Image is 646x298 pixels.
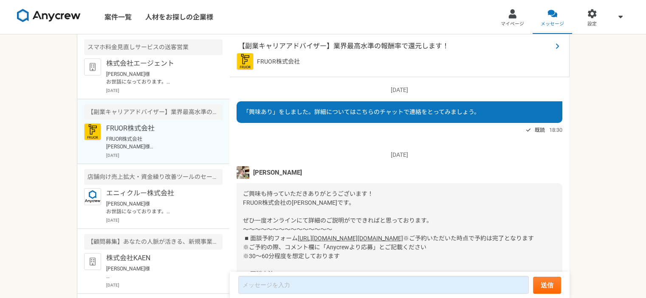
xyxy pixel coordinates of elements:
[501,21,524,28] span: マイページ
[106,152,223,159] p: [DATE]
[106,253,211,263] p: 株式会社KAEN
[17,9,81,22] img: 8DqYSo04kwAAAAASUVORK5CYII=
[243,109,480,115] span: 「興味あり」をしました。詳細についてはこちらのチャットで連絡をとってみましょう。
[237,166,249,179] img: unnamed.jpg
[84,104,223,120] div: 【副業キャリアアドバイザー】業界最高水準の報酬率で還元します！
[84,39,223,55] div: スマホ料金見直しサービスの送客営業
[84,253,101,270] img: default_org_logo-42cde973f59100197ec2c8e796e4974ac8490bb5b08a0eb061ff975e4574aa76.png
[587,21,597,28] span: 設定
[237,53,254,70] img: FRUOR%E3%83%AD%E3%82%B3%E3%82%99.png
[106,70,211,86] p: [PERSON_NAME]様 お世話になっております。 こちらこそありがとうございました。 2次代理店をご検討[PERSON_NAME]感謝いたします。 ぜひよろしくお願いいたします。 やりとり...
[257,57,300,66] p: FRUOR株式会社
[106,188,211,198] p: エニィクルー株式会社
[106,123,211,134] p: FRUOR株式会社
[84,123,101,140] img: FRUOR%E3%83%AD%E3%82%B3%E3%82%99.png
[541,21,564,28] span: メッセージ
[106,265,211,280] p: [PERSON_NAME]様 お世話になっております。株式会社KAEN [PERSON_NAME]です。 日時につきましてご登録いただきありがとうございます。 確認いたしました！ 当日はどうぞよ...
[533,277,561,294] button: 送信
[106,200,211,215] p: [PERSON_NAME]様 お世話になっております。 承知いたしました。 今後ともよろしくお願いいたします。
[238,41,552,51] span: 【副業キャリアアドバイザー】業界最高水準の報酬率で還元します！
[237,86,562,95] p: [DATE]
[84,234,223,250] div: 【顧問募集】あなたの人脈が活きる、新規事業推進パートナー
[237,150,562,159] p: [DATE]
[243,190,432,242] span: ご興味も持っていただきありがとうございます！ FRUOR株式会社の[PERSON_NAME]です。 ぜひ一度オンラインにて詳細のご説明がでできればと思っております。 〜〜〜〜〜〜〜〜〜〜〜〜〜〜...
[106,58,211,69] p: 株式会社エージェント
[549,126,562,134] span: 18:30
[253,168,302,177] span: [PERSON_NAME]
[106,282,223,288] p: [DATE]
[535,125,545,135] span: 既読
[84,58,101,75] img: default_org_logo-42cde973f59100197ec2c8e796e4974ac8490bb5b08a0eb061ff975e4574aa76.png
[84,169,223,185] div: 店舗向け売上拡大・資金繰り改善ツールのセールス
[106,87,223,94] p: [DATE]
[106,217,223,223] p: [DATE]
[84,188,101,205] img: logo_text_blue_01.png
[298,235,403,242] a: [URL][DOMAIN_NAME][DOMAIN_NAME]
[106,135,211,150] p: FRUOR株式会社 [PERSON_NAME]様 メッセージの確認が大変遅くなりまして申し訳ございません。 これからでよろしいでしょうか。 20日13時に予約させて頂きました。 当日どうぞよろし...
